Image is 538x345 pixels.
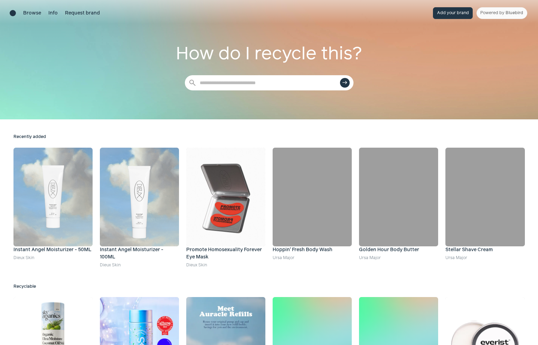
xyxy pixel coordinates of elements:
[445,148,525,254] a: Stellar Shave Cream Stellar Shave Cream
[186,246,265,261] h4: Promote Homosexuality Forever Eye Mask
[445,246,525,254] h4: Stellar Shave Cream
[186,148,265,261] a: Promote Homosexuality Forever Eye Mask Promote Homosexuality Forever Eye Mask
[100,148,179,261] a: Instant Angel Moisturizer - 100ML Instant Angel Moisturizer - 100ML
[186,148,265,246] img: Promote Homosexuality Forever Eye Mask
[65,10,100,17] a: Request brand
[13,246,93,254] h4: Instant Angel Moisturizer - 50ML
[13,134,525,140] h2: Recently added
[100,148,179,246] img: Instant Angel Moisturizer - 100ML
[13,284,525,290] h2: Recyclable
[359,256,381,260] a: Ursa Major
[188,79,197,87] span: search
[13,148,93,254] a: Instant Angel Moisturizer - 50ML Instant Angel Moisturizer - 50ML
[445,256,467,260] a: Ursa Major
[359,148,438,254] a: Golden Hour Body Butter Golden Hour Body Butter
[359,246,438,254] h4: Golden Hour Body Butter
[48,10,58,17] a: Info
[342,80,348,86] span: east
[186,263,207,267] a: Dieux Skin
[273,246,352,254] h4: Hoppin' Fresh Body Wash
[175,41,363,68] h1: How do I recycle this?
[10,10,16,16] a: Brand directory home
[506,11,523,15] span: Bluebird
[433,7,473,19] button: Add your brand
[23,10,41,17] a: Browse
[100,263,121,267] a: Dieux Skin
[100,246,179,261] h4: Instant Angel Moisturizer - 100ML
[13,256,34,260] a: Dieux Skin
[273,148,352,254] a: Hoppin' Fresh Body Wash Hoppin' Fresh Body Wash
[340,78,350,88] button: east
[13,148,93,246] img: Instant Angel Moisturizer - 50ML
[273,256,294,260] a: Ursa Major
[476,7,527,19] a: Powered by Bluebird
